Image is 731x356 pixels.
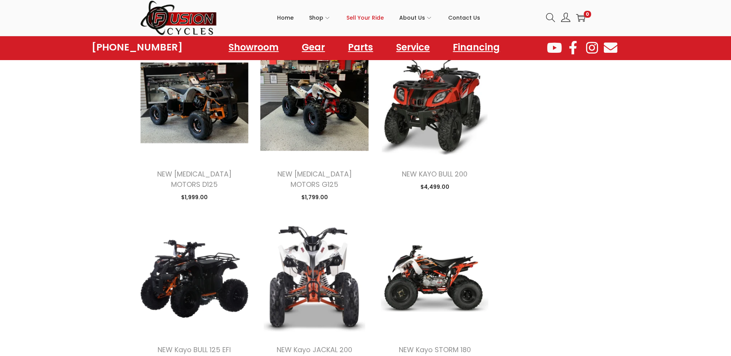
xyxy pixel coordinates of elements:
a: Financing [445,39,507,56]
nav: Primary navigation [217,0,540,35]
a: Shop [309,0,331,35]
a: Showroom [221,39,286,56]
a: [PHONE_NUMBER] [92,42,183,53]
span: $ [181,193,185,201]
a: Gear [294,39,333,56]
a: NEW [MEDICAL_DATA] MOTORS G125 [277,169,352,189]
a: Contact Us [448,0,480,35]
span: 4,499.00 [420,183,449,191]
a: Sell Your Ride [346,0,384,35]
span: 1,999.00 [181,193,208,201]
span: Home [277,8,294,27]
a: NEW Kayo BULL 125 EFI [158,345,231,354]
img: Product image [140,49,249,157]
span: $ [301,193,305,201]
span: Contact Us [448,8,480,27]
a: Parts [340,39,381,56]
a: 0 [576,13,585,22]
a: About Us [399,0,433,35]
span: 1,799.00 [301,193,328,201]
nav: Menu [221,39,507,56]
span: Shop [309,8,323,27]
span: $ [420,183,424,191]
span: Sell Your Ride [346,8,384,27]
img: Product image [260,49,369,157]
a: Home [277,0,294,35]
a: NEW Kayo STORM 180 [399,345,471,354]
span: About Us [399,8,425,27]
a: NEW Kayo JACKAL 200 [277,345,352,354]
a: Service [388,39,437,56]
a: NEW [MEDICAL_DATA] MOTORS D125 [157,169,232,189]
a: NEW KAYO BULL 200 [402,169,467,179]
